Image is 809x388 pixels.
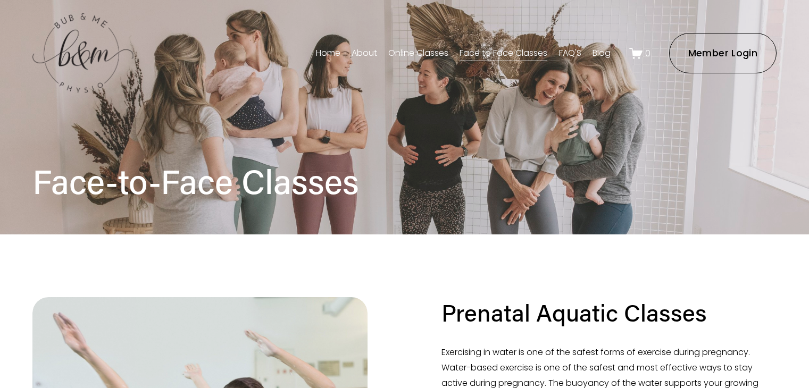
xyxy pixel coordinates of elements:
[593,45,611,62] a: Blog
[441,297,707,328] h2: Prenatal Aquatic Classes
[645,47,650,60] span: 0
[460,45,547,62] a: Face to Face Classes
[629,47,650,60] a: 0 items in cart
[32,160,405,202] h1: Face-to-Face Classes
[32,12,134,95] img: bubandme
[352,45,377,62] a: About
[559,45,581,62] a: FAQ'S
[669,33,777,73] a: Member Login
[316,45,340,62] a: Home
[388,45,448,62] a: Online Classes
